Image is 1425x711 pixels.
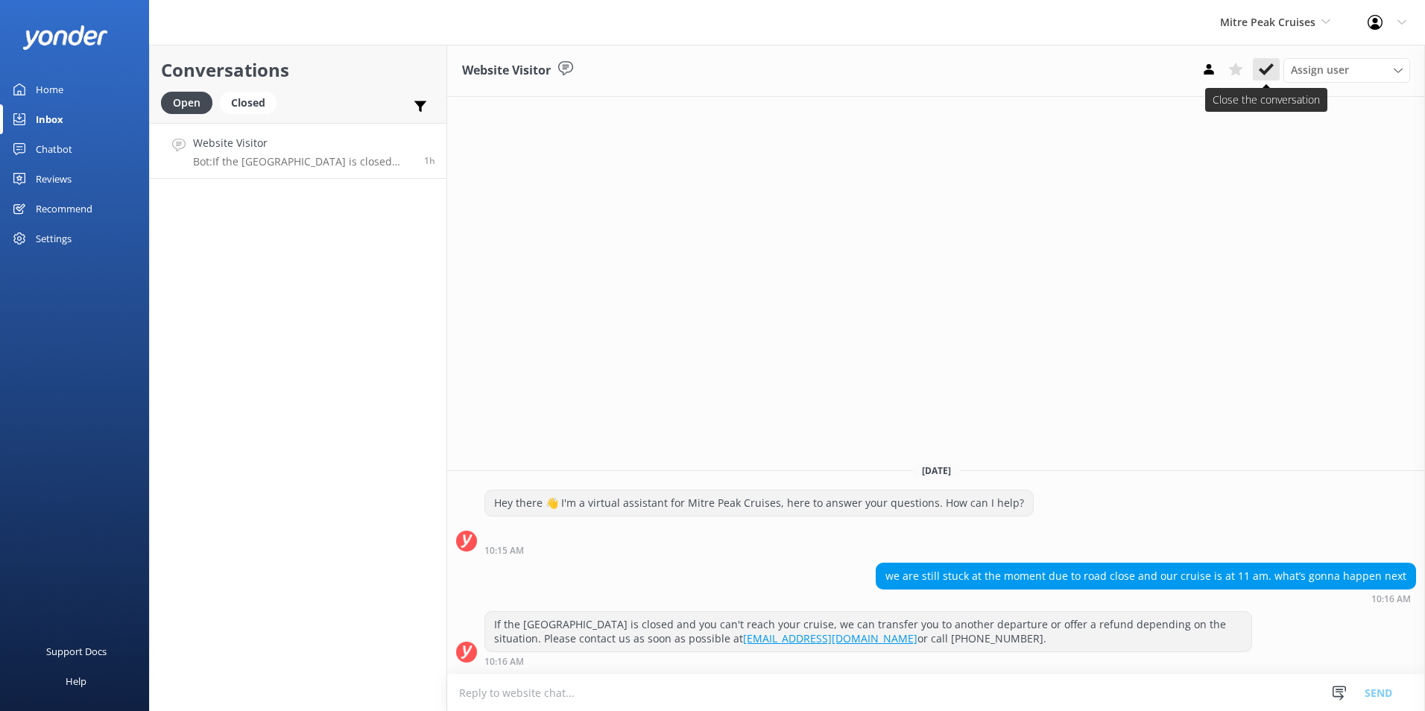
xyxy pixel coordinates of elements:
h3: Website Visitor [462,61,551,80]
span: Sep 10 2025 10:16am (UTC +12:00) Pacific/Auckland [424,154,435,167]
a: Open [161,94,220,110]
div: Assign User [1283,58,1410,82]
div: Sep 10 2025 10:16am (UTC +12:00) Pacific/Auckland [876,593,1416,604]
strong: 10:16 AM [1371,595,1411,604]
span: Assign user [1291,62,1349,78]
h4: Website Visitor [193,135,413,151]
div: Sep 10 2025 10:16am (UTC +12:00) Pacific/Auckland [484,656,1252,666]
div: Hey there 👋 I'm a virtual assistant for Mitre Peak Cruises, here to answer your questions. How ca... [485,490,1033,516]
strong: 10:16 AM [484,657,524,666]
div: Closed [220,92,277,114]
div: Home [36,75,63,104]
div: Open [161,92,212,114]
span: Mitre Peak Cruises [1220,15,1315,29]
div: Inbox [36,104,63,134]
div: we are still stuck at the moment due to road close and our cruise is at 11 am. what’s gonna happe... [876,563,1415,589]
img: yonder-white-logo.png [22,25,108,50]
div: Help [66,666,86,696]
div: Support Docs [46,636,107,666]
span: [DATE] [913,464,960,477]
a: Website VisitorBot:If the [GEOGRAPHIC_DATA] is closed and you can't reach your cruise, we can tra... [150,123,446,179]
div: Chatbot [36,134,72,164]
a: [EMAIL_ADDRESS][DOMAIN_NAME] [743,631,917,645]
a: Closed [220,94,284,110]
strong: 10:15 AM [484,546,524,555]
div: If the [GEOGRAPHIC_DATA] is closed and you can't reach your cruise, we can transfer you to anothe... [485,612,1251,651]
h2: Conversations [161,56,435,84]
div: Reviews [36,164,72,194]
div: Recommend [36,194,92,224]
p: Bot: If the [GEOGRAPHIC_DATA] is closed and you can't reach your cruise, we can transfer you to a... [193,155,413,168]
div: Sep 10 2025 10:15am (UTC +12:00) Pacific/Auckland [484,545,1034,555]
div: Settings [36,224,72,253]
